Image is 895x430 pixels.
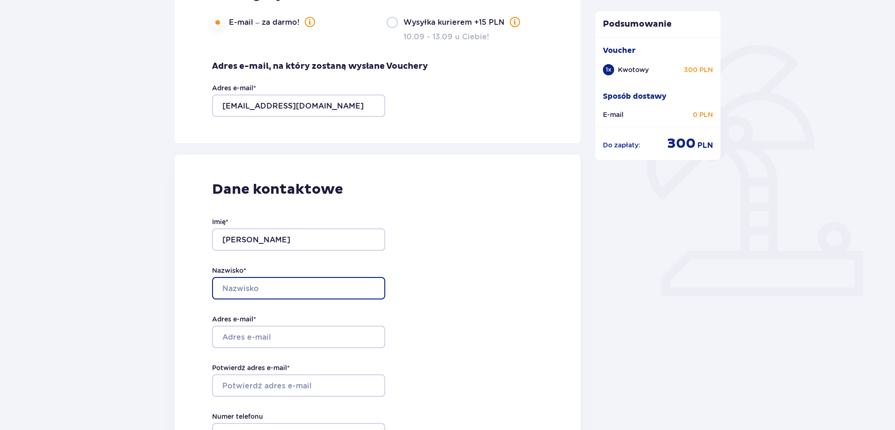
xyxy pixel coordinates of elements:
[212,266,246,275] label: Nazwisko *
[212,228,385,251] input: Imię
[212,412,263,421] label: Numer telefonu
[212,95,385,117] input: Adres e-mail
[603,64,614,75] div: 1 x
[618,65,649,74] p: Kwotowy
[603,45,636,56] p: Voucher
[603,91,667,102] p: Sposób dostawy
[667,135,696,153] p: 300
[603,140,640,150] p: Do zapłaty :
[212,83,256,93] label: Adres e-mail *
[212,314,256,324] label: Adres e-mail *
[212,181,543,198] p: Dane kontaktowe
[684,65,713,74] p: 300 PLN
[212,326,385,348] input: Adres e-mail
[212,61,428,72] p: Adres e-mail, na który zostaną wysłane Vouchery
[403,17,520,28] label: Wysyłka kurierem +15 PLN
[212,363,290,372] label: Potwierdź adres e-mail *
[697,140,713,151] p: PLN
[212,217,228,226] label: Imię *
[603,110,624,119] p: E-mail
[693,110,713,119] p: 0 PLN
[229,17,315,28] label: E-mail – za darmo!
[595,19,721,30] p: Podsumowanie
[212,374,385,397] input: Potwierdź adres e-mail
[403,32,489,42] p: 10.09 - 13.09 u Ciebie!
[212,277,385,299] input: Nazwisko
